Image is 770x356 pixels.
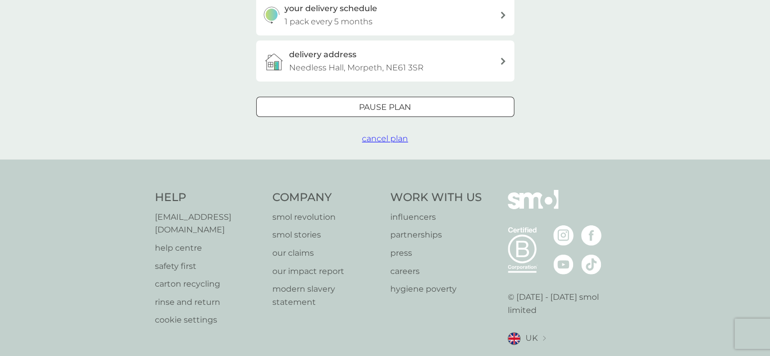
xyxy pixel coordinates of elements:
[390,247,482,260] a: press
[155,278,263,291] a: carton recycling
[155,211,263,236] a: [EMAIL_ADDRESS][DOMAIN_NAME]
[553,225,574,246] img: visit the smol Instagram page
[155,313,263,327] a: cookie settings
[256,41,514,82] a: delivery addressNeedless Hall, Morpeth, NE61 3SR
[581,225,601,246] img: visit the smol Facebook page
[285,2,377,15] h3: your delivery schedule
[155,296,263,309] a: rinse and return
[508,190,558,224] img: smol
[289,48,356,61] h3: delivery address
[581,254,601,274] img: visit the smol Tiktok page
[362,132,408,145] button: cancel plan
[525,332,538,345] span: UK
[508,291,616,317] p: © [DATE] - [DATE] smol limited
[553,254,574,274] img: visit the smol Youtube page
[155,190,263,206] h4: Help
[272,190,380,206] h4: Company
[390,265,482,278] a: careers
[508,332,520,345] img: UK flag
[155,242,263,255] a: help centre
[155,260,263,273] a: safety first
[285,15,373,28] p: 1 pack every 5 months
[272,211,380,224] a: smol revolution
[390,228,482,242] a: partnerships
[256,97,514,117] button: Pause plan
[272,283,380,308] a: modern slavery statement
[543,336,546,341] img: select a new location
[359,101,411,114] p: Pause plan
[272,228,380,242] a: smol stories
[390,211,482,224] a: influencers
[272,265,380,278] a: our impact report
[272,247,380,260] a: our claims
[289,61,424,74] p: Needless Hall, Morpeth, NE61 3SR
[390,283,482,296] a: hygiene poverty
[362,134,408,143] span: cancel plan
[390,190,482,206] h4: Work With Us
